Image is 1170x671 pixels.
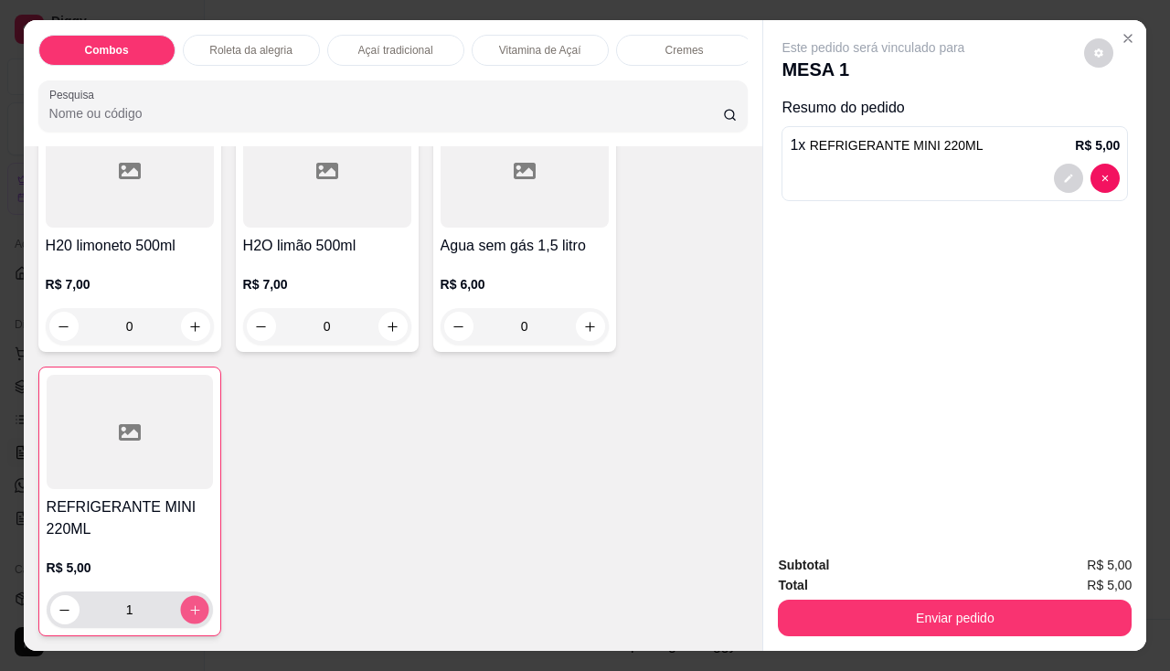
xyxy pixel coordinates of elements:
[247,312,276,341] button: decrease-product-quantity
[1075,136,1120,154] p: R$ 5,00
[778,600,1132,636] button: Enviar pedido
[782,97,1128,119] p: Resumo do pedido
[180,596,208,624] button: increase-product-quantity
[181,312,210,341] button: increase-product-quantity
[782,57,964,82] p: MESA 1
[50,595,80,624] button: decrease-product-quantity
[1087,575,1132,595] span: R$ 5,00
[243,275,411,293] p: R$ 7,00
[499,43,581,58] p: Vitamina de Açaí
[378,312,408,341] button: increase-product-quantity
[47,559,213,577] p: R$ 5,00
[441,235,609,257] h4: Agua sem gás 1,5 litro
[810,138,984,153] span: REFRIGERANTE MINI 220ML
[441,275,609,293] p: R$ 6,00
[778,558,829,572] strong: Subtotal
[1113,24,1143,53] button: Close
[1090,164,1120,193] button: decrease-product-quantity
[576,312,605,341] button: increase-product-quantity
[358,43,433,58] p: Açaí tradicional
[49,87,101,102] label: Pesquisa
[1087,555,1132,575] span: R$ 5,00
[444,312,473,341] button: decrease-product-quantity
[85,43,129,58] p: Combos
[47,496,213,540] h4: REFRIGERANTE MINI 220ML
[665,43,704,58] p: Cremes
[49,312,79,341] button: decrease-product-quantity
[209,43,292,58] p: Roleta da alegria
[1084,38,1113,68] button: decrease-product-quantity
[1054,164,1083,193] button: decrease-product-quantity
[46,235,214,257] h4: H20 limoneto 500ml
[46,275,214,293] p: R$ 7,00
[778,578,807,592] strong: Total
[49,104,723,122] input: Pesquisa
[243,235,411,257] h4: H2O limão 500ml
[782,38,964,57] p: Este pedido será vinculado para
[790,134,983,156] p: 1 x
